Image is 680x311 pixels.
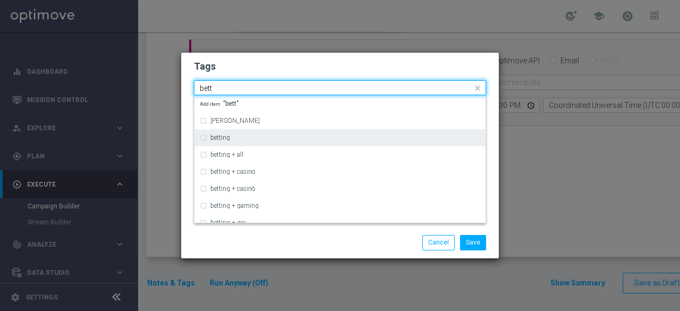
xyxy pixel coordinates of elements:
[210,152,243,158] label: betting + all
[460,235,486,250] button: Save
[194,95,486,223] ng-dropdown-panel: Options list
[210,203,259,209] label: betting + gaming
[200,163,480,180] div: betting + casino
[200,197,480,214] div: betting + gaming
[422,235,455,250] button: Cancel
[210,220,246,226] label: betting + gev
[200,180,480,197] div: betting + casinò
[210,135,230,141] label: betting
[210,186,255,192] label: betting + casinò
[200,129,480,146] div: betting
[194,80,486,95] ng-select: all, gamified promo, informativa
[210,117,260,124] label: [PERSON_NAME]
[194,60,486,73] h2: Tags
[200,214,480,231] div: betting + gev
[200,100,239,107] span: "bett"
[200,112,480,129] div: bettin
[200,146,480,163] div: betting + all
[210,169,255,175] label: betting + casino
[200,101,223,107] span: Add item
